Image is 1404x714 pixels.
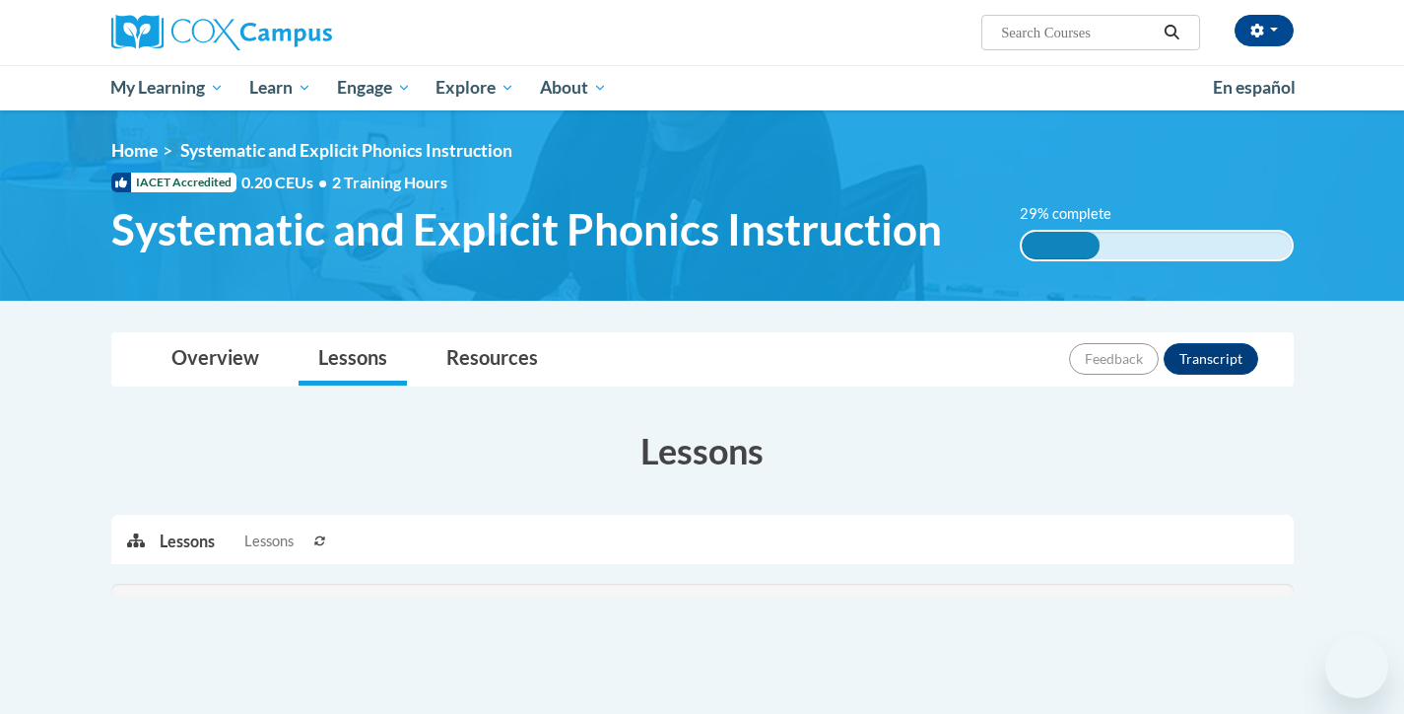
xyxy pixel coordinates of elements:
[82,65,1323,110] div: Main menu
[99,65,237,110] a: My Learning
[1325,635,1388,698] iframe: Button to launch messaging window
[427,333,558,386] a: Resources
[1022,232,1100,259] div: 29% complete
[160,531,215,552] p: Lessons
[423,65,527,110] a: Explore
[435,76,514,100] span: Explore
[111,173,236,192] span: IACET Accredited
[1235,15,1294,46] button: Account Settings
[1157,21,1186,44] button: Search
[111,140,158,161] a: Home
[318,173,327,191] span: •
[244,531,294,552] span: Lessons
[111,426,1294,475] h3: Lessons
[152,333,279,386] a: Overview
[111,203,942,255] span: Systematic and Explicit Phonics Instruction
[110,76,224,100] span: My Learning
[999,21,1157,44] input: Search Courses
[1164,343,1258,375] button: Transcript
[332,173,447,191] span: 2 Training Hours
[241,172,332,193] span: 0.20 CEUs
[236,65,324,110] a: Learn
[1213,77,1296,98] span: En español
[1020,203,1133,225] label: 29% complete
[527,65,620,110] a: About
[1069,343,1159,375] button: Feedback
[299,333,407,386] a: Lessons
[337,76,411,100] span: Engage
[180,140,512,161] span: Systematic and Explicit Phonics Instruction
[540,76,607,100] span: About
[1200,67,1308,108] a: En español
[111,15,486,50] a: Cox Campus
[249,76,311,100] span: Learn
[324,65,424,110] a: Engage
[111,15,332,50] img: Cox Campus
